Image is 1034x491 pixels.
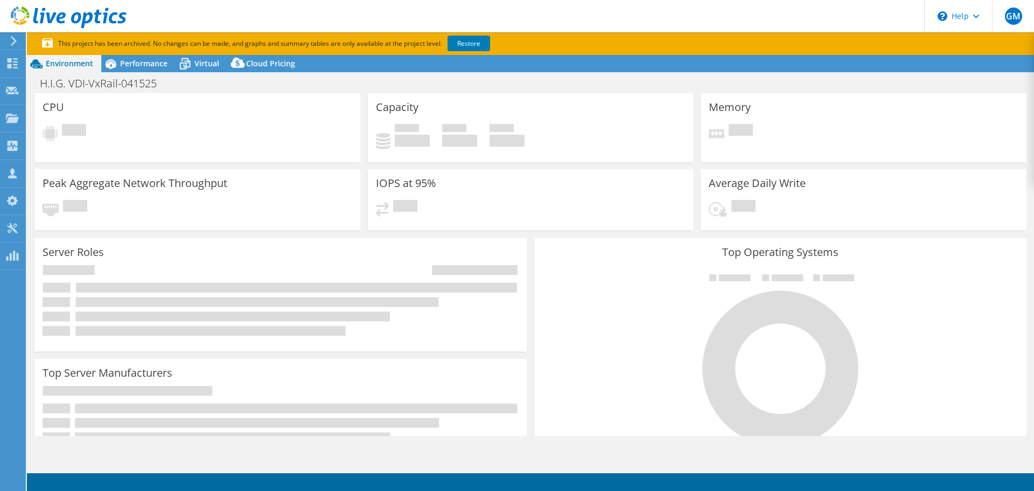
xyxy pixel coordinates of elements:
span: Pending [729,124,753,139]
h4: 0 GiB [490,135,525,147]
h4: 0 GiB [442,135,477,147]
h3: Server Roles [43,246,104,258]
h3: Average Daily Write [709,177,806,189]
span: Pending [393,200,417,215]
h3: Top Operating Systems [542,246,1018,258]
h3: Peak Aggregate Network Throughput [43,177,227,189]
p: This project has been archived. No changes can be made, and graphs and summary tables are only av... [42,38,570,50]
span: Free [442,124,466,135]
span: Cloud Pricing [246,58,295,68]
h4: 0 GiB [395,135,430,147]
span: Total [490,124,514,135]
h3: Top Server Manufacturers [43,367,172,379]
h3: IOPS at 95% [376,177,436,189]
span: GM [1005,8,1022,25]
span: Pending [63,200,87,215]
span: Performance [120,58,167,68]
span: Environment [46,58,93,68]
h3: CPU [43,101,64,113]
h3: Capacity [376,101,418,113]
span: Virtual [194,58,219,68]
span: Pending [731,200,756,215]
h3: Memory [709,101,751,113]
h1: H.I.G. VDI-VxRail-041525 [35,78,173,89]
svg: \n [938,11,947,21]
span: Pending [62,124,86,139]
a: Restore [448,36,490,51]
span: Used [395,124,419,135]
